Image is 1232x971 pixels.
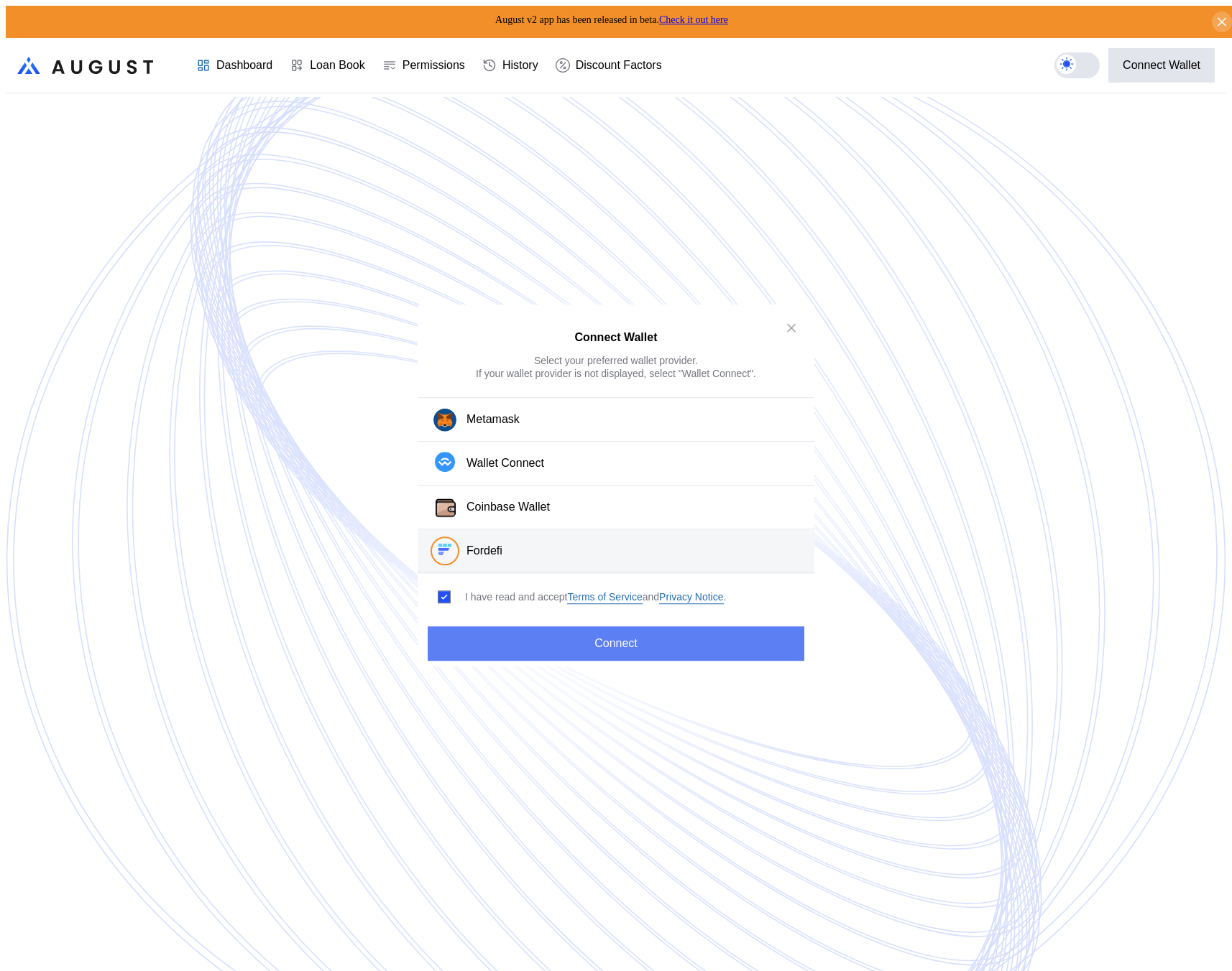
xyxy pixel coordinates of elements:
[476,367,756,380] div: If your wallet provider is not displayed, select "Wallet Connect".
[780,316,803,339] button: close modal
[466,500,550,515] div: Coinbase Wallet
[418,485,814,529] button: Coinbase WalletCoinbase Wallet
[534,354,698,367] div: Select your preferred wallet provider.
[576,59,662,72] div: Discount Factors
[466,412,520,427] div: Metamask
[466,544,502,559] div: Fordefi
[428,626,804,661] button: Connect
[659,590,723,604] a: Privacy Notice
[433,496,458,520] img: Coinbase Wallet
[575,332,658,345] h2: Connect Wallet
[403,59,465,72] div: Permissions
[216,59,272,72] div: Dashboard
[310,59,365,72] div: Loan Book
[418,442,814,485] button: Wallet Connect
[418,529,814,573] button: FordefiFordefi
[1123,59,1200,72] div: Connect Wallet
[567,590,642,604] a: Terms of Service
[435,539,455,559] img: Fordefi
[643,591,659,604] span: and
[502,59,538,72] div: History
[465,590,726,604] div: I have read and accept .
[495,14,728,25] span: August v2 app has been released in beta.
[466,456,544,471] div: Wallet Connect
[659,14,728,25] a: Check it out here
[418,397,814,442] button: Metamask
